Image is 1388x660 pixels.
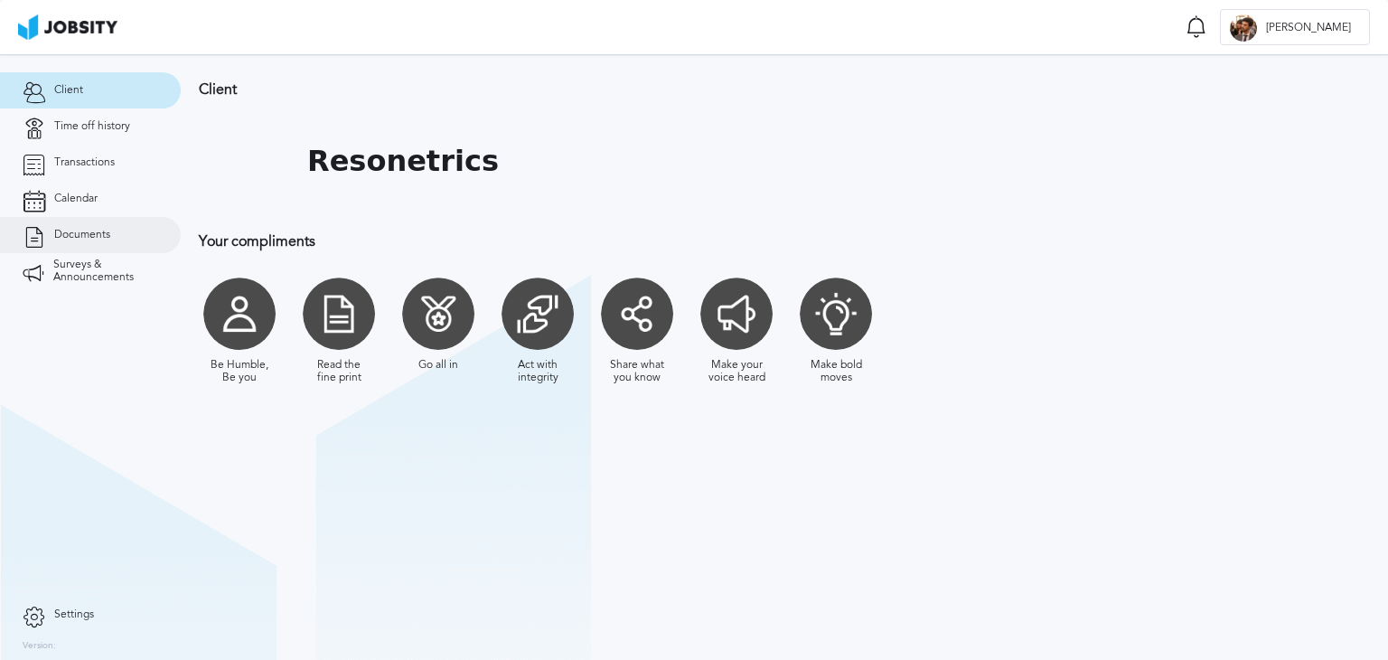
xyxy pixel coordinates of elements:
span: Client [54,84,83,97]
div: Be Humble, Be you [208,359,271,384]
span: Documents [54,229,110,241]
button: F[PERSON_NAME] [1220,9,1370,45]
span: Calendar [54,193,98,205]
span: Transactions [54,156,115,169]
img: ab4bad089aa723f57921c736e9817d99.png [18,14,117,40]
h1: Resonetrics [307,145,499,178]
div: Make your voice heard [705,359,768,384]
label: Version: [23,641,56,652]
div: Act with integrity [506,359,569,384]
div: Share what you know [605,359,669,384]
span: [PERSON_NAME] [1257,22,1360,34]
h3: Your compliments [199,233,1179,250]
div: F [1230,14,1257,42]
div: Read the fine print [307,359,370,384]
span: Surveys & Announcements [53,259,158,284]
span: Settings [54,608,94,621]
span: Time off history [54,120,130,133]
div: Make bold moves [804,359,867,384]
h3: Client [199,81,1179,98]
div: Go all in [418,359,458,372]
